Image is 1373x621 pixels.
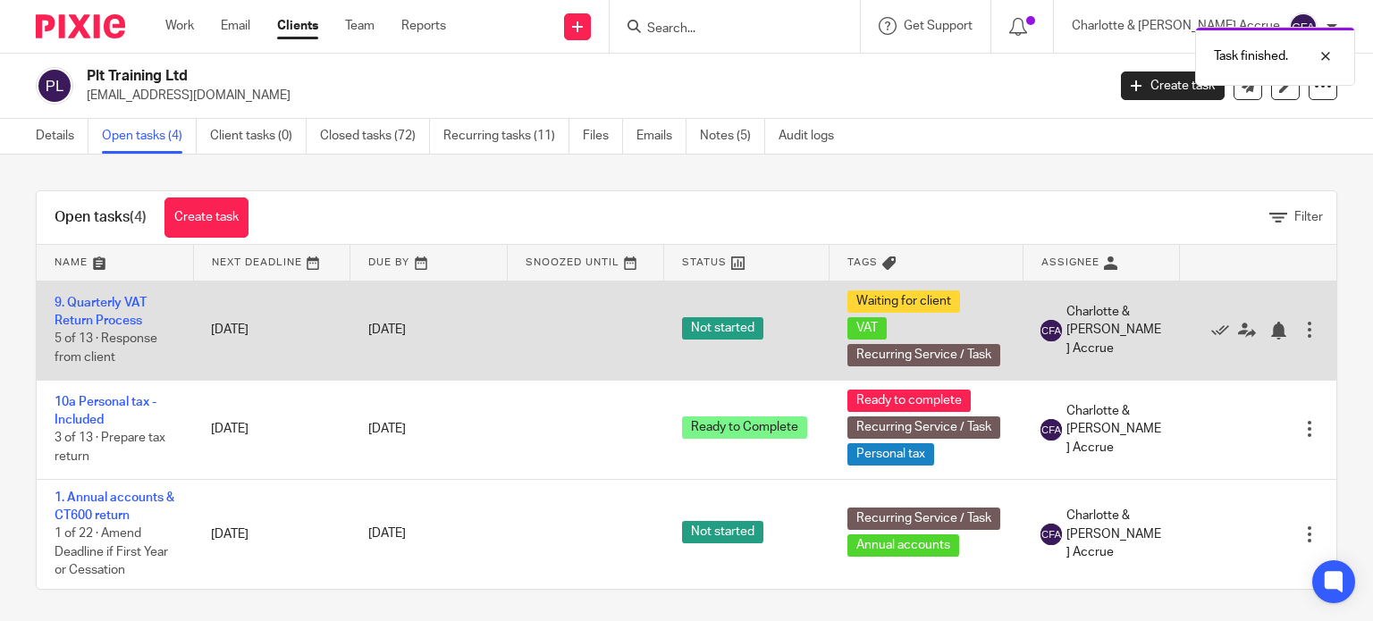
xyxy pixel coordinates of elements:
[345,17,375,35] a: Team
[847,344,1000,366] span: Recurring Service / Task
[847,290,960,313] span: Waiting for client
[368,423,406,435] span: [DATE]
[700,119,765,154] a: Notes (5)
[55,491,174,522] a: 1. Annual accounts & CT600 return
[130,210,147,224] span: (4)
[1040,320,1062,341] img: svg%3E
[1214,47,1288,65] p: Task finished.
[645,21,806,38] input: Search
[210,119,307,154] a: Client tasks (0)
[847,317,887,340] span: VAT
[55,297,147,327] a: 9. Quarterly VAT Return Process
[682,416,807,439] span: Ready to Complete
[636,119,686,154] a: Emails
[1066,507,1161,561] span: Charlotte & [PERSON_NAME] Accrue
[102,119,197,154] a: Open tasks (4)
[193,479,350,589] td: [DATE]
[526,257,619,267] span: Snoozed Until
[583,119,623,154] a: Files
[55,333,157,365] span: 5 of 13 · Response from client
[847,508,1000,530] span: Recurring Service / Task
[1289,13,1318,41] img: svg%3E
[368,323,406,336] span: [DATE]
[320,119,430,154] a: Closed tasks (72)
[1066,402,1161,457] span: Charlotte & [PERSON_NAME] Accrue
[1040,419,1062,441] img: svg%3E
[87,67,893,86] h2: Plt Training Ltd
[682,257,727,267] span: Status
[55,208,147,227] h1: Open tasks
[1066,303,1161,357] span: Charlotte & [PERSON_NAME] Accrue
[847,390,971,412] span: Ready to complete
[1294,211,1323,223] span: Filter
[164,197,248,238] a: Create task
[36,67,73,105] img: svg%3E
[87,87,1094,105] p: [EMAIL_ADDRESS][DOMAIN_NAME]
[682,521,763,543] span: Not started
[165,17,194,35] a: Work
[193,281,350,380] td: [DATE]
[36,119,88,154] a: Details
[277,17,318,35] a: Clients
[1121,71,1225,100] a: Create task
[1211,321,1238,339] a: Mark as done
[682,317,763,340] span: Not started
[193,380,350,479] td: [DATE]
[847,416,1000,439] span: Recurring Service / Task
[847,443,934,466] span: Personal tax
[1040,524,1062,545] img: svg%3E
[221,17,250,35] a: Email
[55,527,168,576] span: 1 of 22 · Amend Deadline if First Year or Cessation
[55,432,165,464] span: 3 of 13 · Prepare tax return
[443,119,569,154] a: Recurring tasks (11)
[401,17,446,35] a: Reports
[55,396,156,426] a: 10a Personal tax - Included
[847,257,878,267] span: Tags
[779,119,847,154] a: Audit logs
[847,534,959,557] span: Annual accounts
[368,528,406,541] span: [DATE]
[36,14,125,38] img: Pixie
